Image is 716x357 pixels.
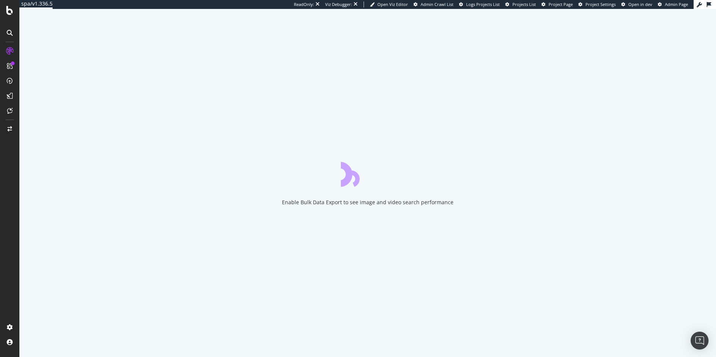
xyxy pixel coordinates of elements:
[691,332,709,350] div: Open Intercom Messenger
[621,1,652,7] a: Open in dev
[377,1,408,7] span: Open Viz Editor
[512,1,536,7] span: Projects List
[421,1,453,7] span: Admin Crawl List
[578,1,616,7] a: Project Settings
[628,1,652,7] span: Open in dev
[466,1,500,7] span: Logs Projects List
[282,199,453,206] div: Enable Bulk Data Export to see image and video search performance
[325,1,352,7] div: Viz Debugger:
[549,1,573,7] span: Project Page
[658,1,688,7] a: Admin Page
[505,1,536,7] a: Projects List
[370,1,408,7] a: Open Viz Editor
[414,1,453,7] a: Admin Crawl List
[541,1,573,7] a: Project Page
[459,1,500,7] a: Logs Projects List
[665,1,688,7] span: Admin Page
[294,1,314,7] div: ReadOnly:
[341,160,395,187] div: animation
[585,1,616,7] span: Project Settings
